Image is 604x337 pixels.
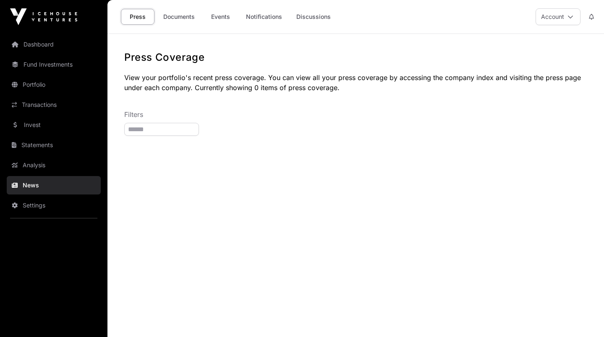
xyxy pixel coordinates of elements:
a: Dashboard [7,35,101,54]
a: Analysis [7,156,101,174]
a: Discussions [291,9,336,25]
a: Statements [7,136,101,154]
button: Account [536,8,580,25]
h1: Press Coverage [124,51,587,64]
a: Transactions [7,96,101,114]
iframe: Chat Widget [562,297,604,337]
a: Notifications [241,9,288,25]
a: Fund Investments [7,55,101,74]
a: Documents [158,9,200,25]
p: View your portfolio's recent press coverage. You can view all your press coverage by accessing th... [124,73,587,93]
a: Settings [7,196,101,215]
p: Filters [124,109,587,119]
a: Press [121,9,154,25]
a: Invest [7,116,101,134]
img: Icehouse Ventures Logo [10,8,77,25]
a: Events [204,9,237,25]
a: Portfolio [7,75,101,94]
a: News [7,176,101,194]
